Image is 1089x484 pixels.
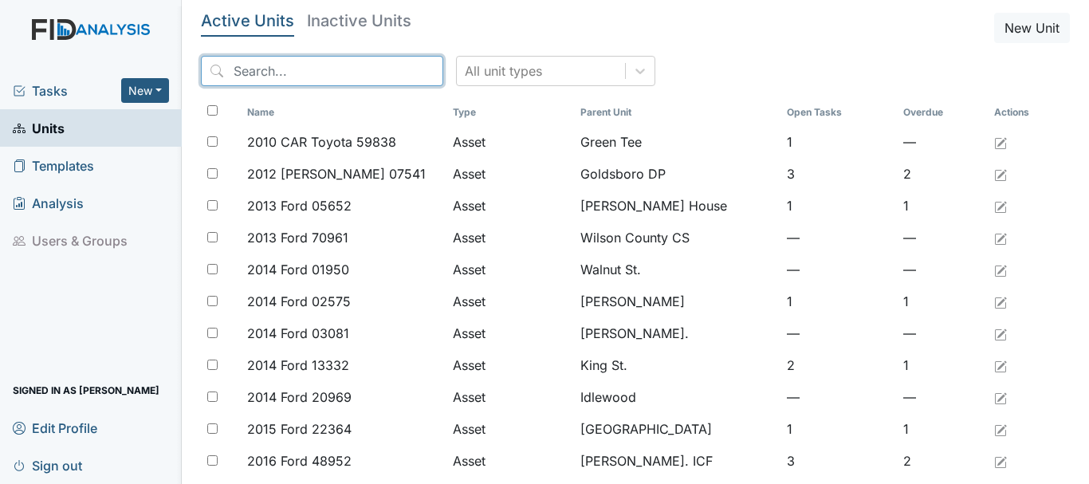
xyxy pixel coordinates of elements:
td: Idlewood [574,381,780,413]
td: 1 [780,413,897,445]
a: Edit [994,292,1007,311]
td: 2 [897,158,988,190]
td: 2 [780,349,897,381]
td: Asset [446,190,574,222]
span: 2015 Ford 22364 [247,419,352,439]
th: Toggle SortBy [780,99,897,126]
button: New Unit [994,13,1070,43]
a: Edit [994,451,1007,470]
td: — [780,381,897,413]
td: Asset [446,254,574,285]
td: 1 [897,349,988,381]
th: Actions [988,99,1067,126]
th: Toggle SortBy [446,99,574,126]
td: — [897,381,988,413]
th: Toggle SortBy [241,99,446,126]
td: Asset [446,445,574,477]
span: 2010 CAR Toyota 59838 [247,132,396,151]
span: 2013 Ford 05652 [247,196,352,215]
td: — [780,317,897,349]
span: 2014 Ford 01950 [247,260,349,279]
span: Templates [13,153,94,178]
a: Edit [994,228,1007,247]
td: [PERSON_NAME]. [574,317,780,349]
th: Toggle SortBy [574,99,780,126]
td: 1 [780,126,897,158]
td: Asset [446,381,574,413]
a: Tasks [13,81,121,100]
a: Edit [994,164,1007,183]
td: 1 [780,285,897,317]
td: — [897,317,988,349]
a: Edit [994,196,1007,215]
td: [PERSON_NAME]. ICF [574,445,780,477]
span: 2013 Ford 70961 [247,228,348,247]
input: Search... [201,56,443,86]
span: 2016 Ford 48952 [247,451,352,470]
td: 2 [897,445,988,477]
span: 2014 Ford 13332 [247,356,349,375]
a: Edit [994,324,1007,343]
h5: Inactive Units [307,13,411,29]
td: Green Tee [574,126,780,158]
td: 3 [780,158,897,190]
h5: Active Units [201,13,294,29]
span: 2014 Ford 20969 [247,388,352,407]
td: Asset [446,413,574,445]
span: Analysis [13,191,84,215]
button: New [121,78,169,103]
td: 1 [780,190,897,222]
td: 1 [897,413,988,445]
td: [PERSON_NAME] [574,285,780,317]
a: Edit [994,132,1007,151]
th: Toggle SortBy [897,99,988,126]
td: 1 [897,285,988,317]
td: — [780,254,897,285]
a: Edit [994,356,1007,375]
a: Edit [994,388,1007,407]
span: Edit Profile [13,415,97,440]
td: Asset [446,349,574,381]
td: Asset [446,285,574,317]
span: Units [13,116,65,140]
td: Asset [446,126,574,158]
td: 1 [897,190,988,222]
span: 2012 [PERSON_NAME] 07541 [247,164,426,183]
td: King St. [574,349,780,381]
span: Signed in as [PERSON_NAME] [13,378,159,403]
td: — [897,126,988,158]
td: — [897,222,988,254]
td: 3 [780,445,897,477]
span: 2014 Ford 02575 [247,292,351,311]
a: Edit [994,260,1007,279]
td: Walnut St. [574,254,780,285]
td: Asset [446,158,574,190]
td: Goldsboro DP [574,158,780,190]
td: [PERSON_NAME] House [574,190,780,222]
input: Toggle All Rows Selected [207,105,218,116]
td: Asset [446,317,574,349]
td: [GEOGRAPHIC_DATA] [574,413,780,445]
td: — [897,254,988,285]
div: All unit types [465,61,542,81]
td: Asset [446,222,574,254]
span: Sign out [13,453,82,478]
a: Edit [994,419,1007,439]
span: 2014 Ford 03081 [247,324,349,343]
td: — [780,222,897,254]
td: Wilson County CS [574,222,780,254]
